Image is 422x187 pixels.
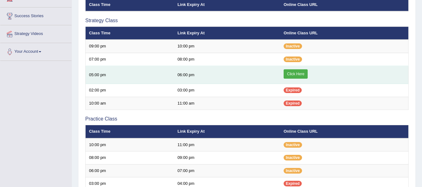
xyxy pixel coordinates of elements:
a: Your Account [0,43,72,59]
td: 10:00 pm [174,40,280,53]
span: Inactive [284,57,302,62]
span: Expired [284,87,302,93]
span: Inactive [284,155,302,160]
td: 03:00 pm [174,84,280,97]
h3: Practice Class [85,116,409,122]
span: Inactive [284,142,302,148]
span: Expired [284,101,302,106]
td: 08:00 pm [86,151,174,165]
td: 07:00 pm [174,164,280,177]
td: 09:00 pm [86,40,174,53]
td: 11:00 pm [174,138,280,151]
a: Click Here [284,69,308,79]
span: Expired [284,181,302,186]
td: 10:00 am [86,97,174,110]
td: 05:00 pm [86,66,174,84]
td: 06:00 pm [86,164,174,177]
span: Inactive [284,43,302,49]
td: 09:00 pm [174,151,280,165]
td: 06:00 pm [174,66,280,84]
td: 08:00 pm [174,53,280,66]
h3: Strategy Class [85,18,409,23]
td: 07:00 pm [86,53,174,66]
td: 10:00 pm [86,138,174,151]
th: Class Time [86,27,174,40]
th: Link Expiry At [174,27,280,40]
span: Inactive [284,168,302,174]
a: Success Stories [0,7,72,23]
th: Online Class URL [280,27,409,40]
th: Link Expiry At [174,125,280,138]
th: Class Time [86,125,174,138]
td: 11:00 am [174,97,280,110]
th: Online Class URL [280,125,409,138]
a: Strategy Videos [0,25,72,41]
td: 02:00 pm [86,84,174,97]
